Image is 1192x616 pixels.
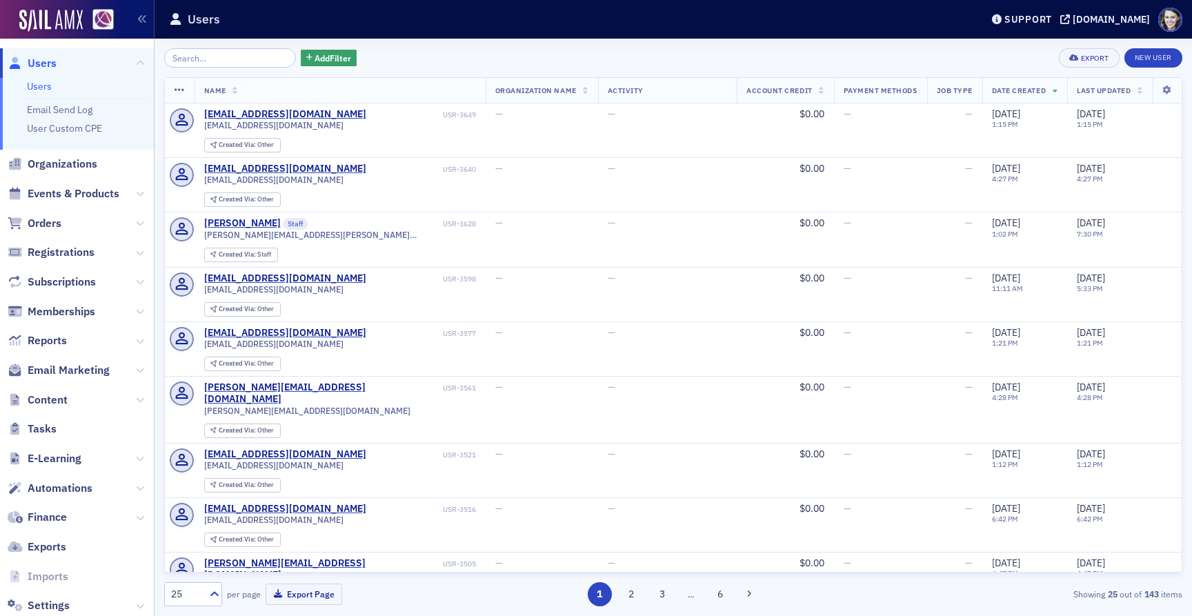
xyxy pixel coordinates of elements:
[853,588,1182,600] div: Showing out of items
[204,120,344,130] span: [EMAIL_ADDRESS][DOMAIN_NAME]
[219,359,257,368] span: Created Via :
[992,284,1023,293] time: 11:11 AM
[495,86,577,95] span: Organization Name
[495,448,503,460] span: —
[495,557,503,569] span: —
[1077,272,1105,284] span: [DATE]
[8,245,95,260] a: Registrations
[799,272,824,284] span: $0.00
[495,502,503,515] span: —
[992,568,1018,578] time: 4:47 PM
[992,162,1020,175] span: [DATE]
[844,162,851,175] span: —
[608,272,615,284] span: —
[992,86,1046,95] span: Date Created
[28,539,66,555] span: Exports
[965,162,973,175] span: —
[204,557,441,582] a: [PERSON_NAME][EMAIL_ADDRESS][DOMAIN_NAME]
[844,381,851,393] span: —
[965,381,973,393] span: —
[227,588,261,600] label: per page
[8,539,66,555] a: Exports
[992,502,1020,515] span: [DATE]
[844,86,917,95] span: Payment Methods
[495,381,503,393] span: —
[92,9,114,30] img: SailAMX
[219,306,274,313] div: Other
[619,582,643,606] button: 2
[844,557,851,569] span: —
[28,393,68,408] span: Content
[992,229,1018,239] time: 1:02 PM
[204,406,410,416] span: [PERSON_NAME][EMAIL_ADDRESS][DOMAIN_NAME]
[1077,284,1103,293] time: 5:33 PM
[608,86,644,95] span: Activity
[608,381,615,393] span: —
[608,217,615,229] span: —
[495,272,503,284] span: —
[608,162,615,175] span: —
[204,175,344,185] span: [EMAIL_ADDRESS][DOMAIN_NAME]
[799,381,824,393] span: $0.00
[844,326,851,339] span: —
[204,192,281,207] div: Created Via: Other
[310,219,476,228] div: USR-3628
[992,326,1020,339] span: [DATE]
[219,251,271,259] div: Staff
[368,165,476,174] div: USR-3640
[650,582,675,606] button: 3
[965,557,973,569] span: —
[219,195,257,203] span: Created Via :
[204,138,281,152] div: Created Via: Other
[204,448,366,461] a: [EMAIL_ADDRESS][DOMAIN_NAME]
[844,217,851,229] span: —
[8,393,68,408] a: Content
[1077,568,1103,578] time: 4:47 PM
[799,448,824,460] span: $0.00
[301,50,357,67] button: AddFilter
[8,275,96,290] a: Subscriptions
[219,427,274,435] div: Other
[746,86,812,95] span: Account Credit
[204,163,366,175] div: [EMAIL_ADDRESS][DOMAIN_NAME]
[28,481,92,496] span: Automations
[204,327,366,339] a: [EMAIL_ADDRESS][DOMAIN_NAME]
[204,478,281,493] div: Created Via: Other
[28,451,81,466] span: E-Learning
[799,108,824,120] span: $0.00
[28,216,61,231] span: Orders
[965,108,973,120] span: —
[1077,338,1103,348] time: 1:21 PM
[219,140,257,149] span: Created Via :
[799,557,824,569] span: $0.00
[219,536,274,544] div: Other
[28,186,119,201] span: Events & Products
[844,272,851,284] span: —
[28,333,67,348] span: Reports
[204,248,278,262] div: Created Via: Staff
[992,108,1020,120] span: [DATE]
[799,162,824,175] span: $0.00
[27,122,102,135] a: User Custom CPE
[219,535,257,544] span: Created Via :
[495,162,503,175] span: —
[844,448,851,460] span: —
[19,10,83,32] img: SailAMX
[219,481,274,489] div: Other
[219,250,257,259] span: Created Via :
[283,218,308,230] span: Staff
[28,304,95,319] span: Memberships
[204,381,441,406] div: [PERSON_NAME][EMAIL_ADDRESS][DOMAIN_NAME]
[8,510,67,525] a: Finance
[266,584,342,605] button: Export Page
[204,86,226,95] span: Name
[204,217,281,230] a: [PERSON_NAME]
[1059,48,1119,68] button: Export
[204,284,344,295] span: [EMAIL_ADDRESS][DOMAIN_NAME]
[708,582,733,606] button: 6
[27,103,92,116] a: Email Send Log
[204,272,366,285] a: [EMAIL_ADDRESS][DOMAIN_NAME]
